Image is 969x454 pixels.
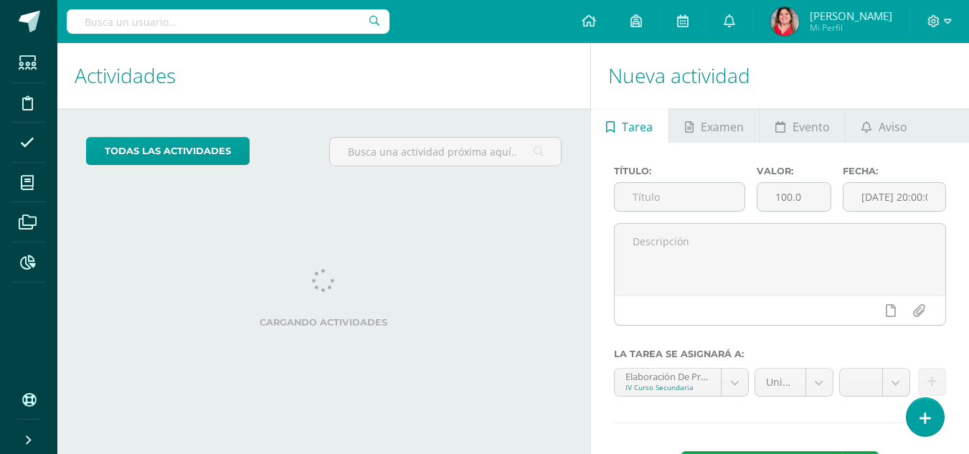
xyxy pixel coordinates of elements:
div: Elaboración De Proyectos 'A' [625,369,710,382]
input: Título [615,183,745,211]
h1: Actividades [75,43,573,108]
span: Examen [701,110,744,144]
a: Aviso [846,108,922,143]
a: Elaboración De Proyectos 'A'IV Curso Secundaria [615,369,748,396]
label: La tarea se asignará a: [614,349,946,359]
a: Examen [669,108,759,143]
input: Puntos máximos [757,183,831,211]
span: Unidad 4 [766,369,795,396]
span: Evento [793,110,830,144]
span: Mi Perfil [810,22,892,34]
span: Tarea [622,110,653,144]
a: todas las Actividades [86,137,250,165]
input: Fecha de entrega [843,183,945,211]
div: IV Curso Secundaria [625,382,710,392]
img: 1f42d0250f0c2d94fd93832b9b2e1ee8.png [770,7,799,36]
span: [PERSON_NAME] [810,9,892,23]
a: Unidad 4 [755,369,833,396]
span: Aviso [879,110,907,144]
a: Tarea [591,108,668,143]
h1: Nueva actividad [608,43,952,108]
label: Título: [614,166,746,176]
label: Cargando actividades [86,317,562,328]
a: Evento [760,108,845,143]
input: Busca una actividad próxima aquí... [330,138,560,166]
label: Fecha: [843,166,946,176]
input: Busca un usuario... [67,9,389,34]
label: Valor: [757,166,831,176]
